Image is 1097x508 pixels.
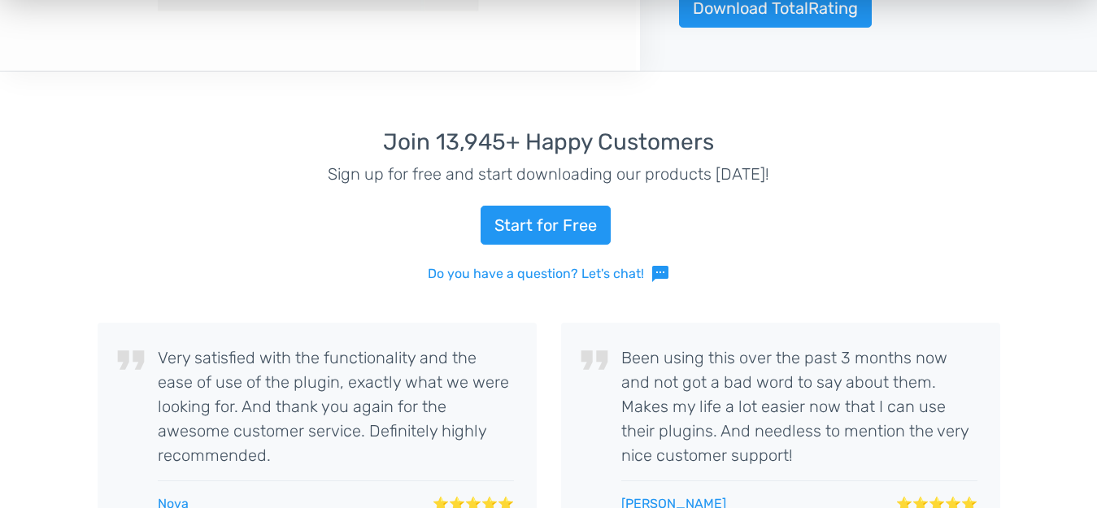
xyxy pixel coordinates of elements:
p: Been using this over the past 3 months now and not got a bad word to say about them. Makes my lif... [621,345,977,467]
p: Very satisfied with the functionality and the ease of use of the plugin, exactly what we were loo... [158,345,514,467]
a: Start for Free [481,206,611,245]
p: Sign up for free and start downloading our products [DATE]! [98,162,1000,186]
h3: Join 13,945+ Happy Customers [98,130,1000,155]
a: Do you have a question? Let's chat!sms [428,264,670,284]
span: sms [651,264,670,284]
